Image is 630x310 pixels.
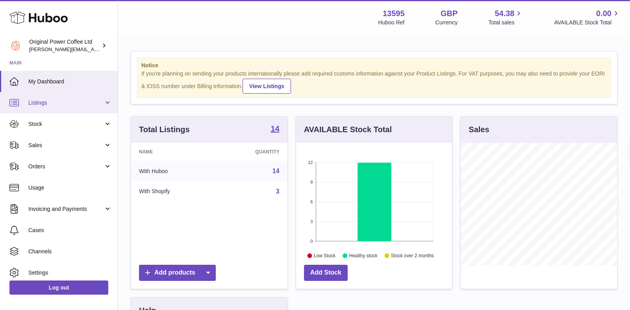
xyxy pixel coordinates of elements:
[314,253,336,258] text: Low Stock
[141,70,607,94] div: If you're planning on sending your products internationally please add required customs informati...
[28,78,112,85] span: My Dashboard
[304,265,348,281] a: Add Stock
[9,280,108,295] a: Log out
[276,188,280,195] a: 3
[469,124,489,135] h3: Sales
[308,160,313,165] text: 12
[391,253,434,258] text: Stock over 2 months
[495,8,514,19] span: 54.38
[139,124,190,135] h3: Total Listings
[243,79,291,94] a: View Listings
[131,161,215,181] td: With Huboo
[378,19,405,26] div: Huboo Ref
[596,8,611,19] span: 0.00
[441,8,458,19] strong: GBP
[310,219,313,224] text: 3
[488,8,523,26] a: 54.38 Total sales
[28,269,112,277] span: Settings
[271,125,279,133] strong: 14
[383,8,405,19] strong: 13595
[554,19,621,26] span: AVAILABLE Stock Total
[310,199,313,204] text: 6
[28,227,112,234] span: Cases
[9,40,21,52] img: aline@drinkpowercoffee.com
[28,99,104,107] span: Listings
[139,265,216,281] a: Add products
[29,38,100,53] div: Original Power Coffee Ltd
[554,8,621,26] a: 0.00 AVAILABLE Stock Total
[141,62,607,69] strong: Notice
[28,142,104,149] span: Sales
[29,46,158,52] span: [PERSON_NAME][EMAIL_ADDRESS][DOMAIN_NAME]
[28,184,112,192] span: Usage
[28,163,104,170] span: Orders
[28,248,112,255] span: Channels
[28,205,104,213] span: Invoicing and Payments
[349,253,378,258] text: Healthy stock
[131,143,215,161] th: Name
[304,124,392,135] h3: AVAILABLE Stock Total
[310,180,313,185] text: 9
[271,125,279,134] a: 14
[310,239,313,244] text: 0
[131,181,215,202] td: With Shopify
[28,120,104,128] span: Stock
[215,143,287,161] th: Quantity
[272,168,280,174] a: 14
[488,19,523,26] span: Total sales
[435,19,458,26] div: Currency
